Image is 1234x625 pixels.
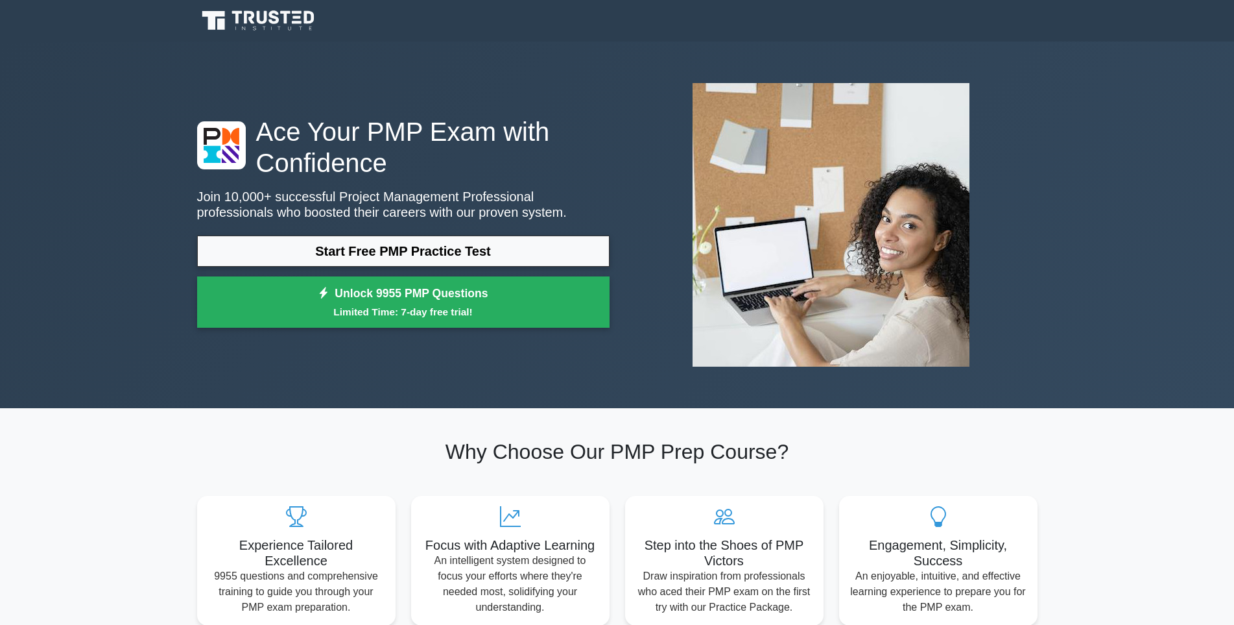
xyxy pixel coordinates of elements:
p: An intelligent system designed to focus your efforts where they're needed most, solidifying your ... [421,553,599,615]
h1: Ace Your PMP Exam with Confidence [197,116,610,178]
h5: Engagement, Simplicity, Success [849,537,1027,569]
h5: Focus with Adaptive Learning [421,537,599,553]
small: Limited Time: 7-day free trial! [213,304,593,319]
p: 9955 questions and comprehensive training to guide you through your PMP exam preparation. [208,569,385,615]
p: Draw inspiration from professionals who aced their PMP exam on the first try with our Practice Pa... [635,569,813,615]
p: An enjoyable, intuitive, and effective learning experience to prepare you for the PMP exam. [849,569,1027,615]
h5: Experience Tailored Excellence [208,537,385,569]
h2: Why Choose Our PMP Prep Course? [197,439,1038,464]
a: Start Free PMP Practice Test [197,236,610,267]
p: Join 10,000+ successful Project Management Professional professionals who boosted their careers w... [197,189,610,220]
h5: Step into the Shoes of PMP Victors [635,537,813,569]
a: Unlock 9955 PMP QuestionsLimited Time: 7-day free trial! [197,276,610,328]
